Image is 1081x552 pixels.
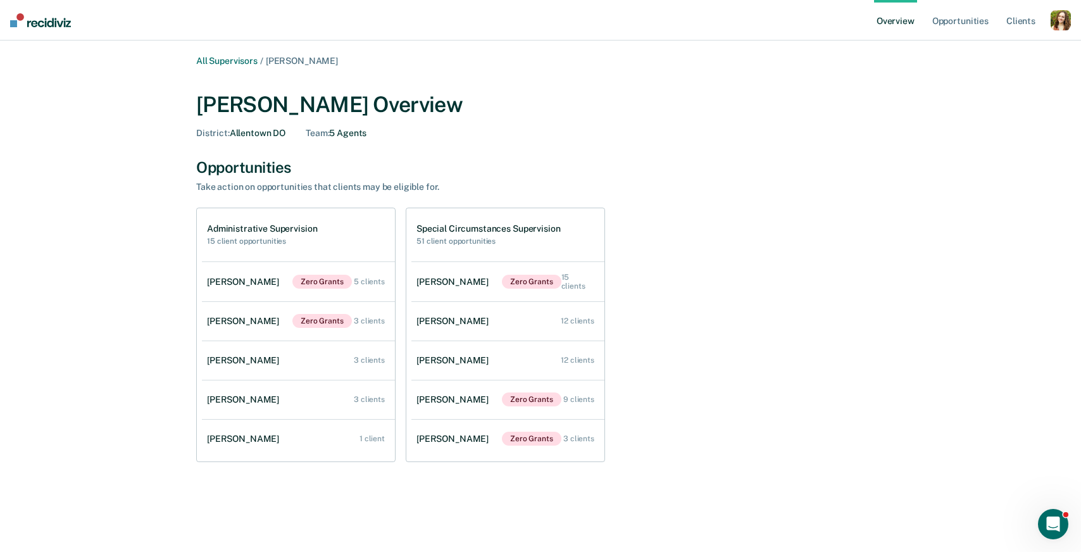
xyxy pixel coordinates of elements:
div: [PERSON_NAME] [207,277,284,287]
h1: Special Circumstances Supervision [416,223,560,234]
span: / [258,56,266,66]
div: [PERSON_NAME] [207,316,284,327]
a: [PERSON_NAME]Zero Grants 15 clients [411,260,604,304]
span: Zero Grants [292,314,352,328]
div: [PERSON_NAME] [416,434,494,444]
span: District : [196,128,230,138]
a: [PERSON_NAME]Zero Grants 3 clients [411,419,604,458]
div: [PERSON_NAME] Overview [196,92,885,118]
a: [PERSON_NAME] 12 clients [411,342,604,379]
div: 15 clients [561,273,594,291]
div: [PERSON_NAME] [207,355,284,366]
div: [PERSON_NAME] [416,277,494,287]
a: [PERSON_NAME] 12 clients [411,303,604,339]
div: 12 clients [561,317,594,325]
div: 5 clients [354,277,385,286]
div: [PERSON_NAME] [416,316,494,327]
span: Team : [306,128,329,138]
div: Opportunities [196,158,885,177]
a: [PERSON_NAME] 3 clients [202,342,395,379]
a: [PERSON_NAME] 1 client [202,421,395,457]
div: 5 Agents [306,128,366,139]
span: Zero Grants [292,275,352,289]
div: Allentown DO [196,128,285,139]
div: Take action on opportunities that clients may be eligible for. [196,182,639,192]
a: [PERSON_NAME]Zero Grants 5 clients [202,262,395,301]
a: [PERSON_NAME] 3 clients [202,382,395,418]
div: [PERSON_NAME] [416,355,494,366]
h1: Administrative Supervision [207,223,317,234]
div: 3 clients [354,356,385,365]
h2: 51 client opportunities [416,237,560,246]
span: [PERSON_NAME] [266,56,338,66]
a: [PERSON_NAME]Zero Grants 9 clients [411,380,604,419]
div: 9 clients [563,395,594,404]
div: [PERSON_NAME] [207,434,284,444]
a: [PERSON_NAME]Zero Grants 3 clients [202,301,395,341]
iframe: Intercom live chat [1038,509,1068,539]
img: Recidiviz [10,13,71,27]
span: Zero Grants [502,275,561,289]
a: All Supervisors [196,56,258,66]
div: [PERSON_NAME] [207,394,284,405]
div: 3 clients [354,317,385,325]
span: Zero Grants [502,432,561,446]
div: 3 clients [563,434,594,443]
div: 3 clients [354,395,385,404]
div: 12 clients [561,356,594,365]
span: Zero Grants [502,392,561,406]
div: 1 client [359,434,385,443]
h2: 15 client opportunities [207,237,317,246]
div: [PERSON_NAME] [416,394,494,405]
